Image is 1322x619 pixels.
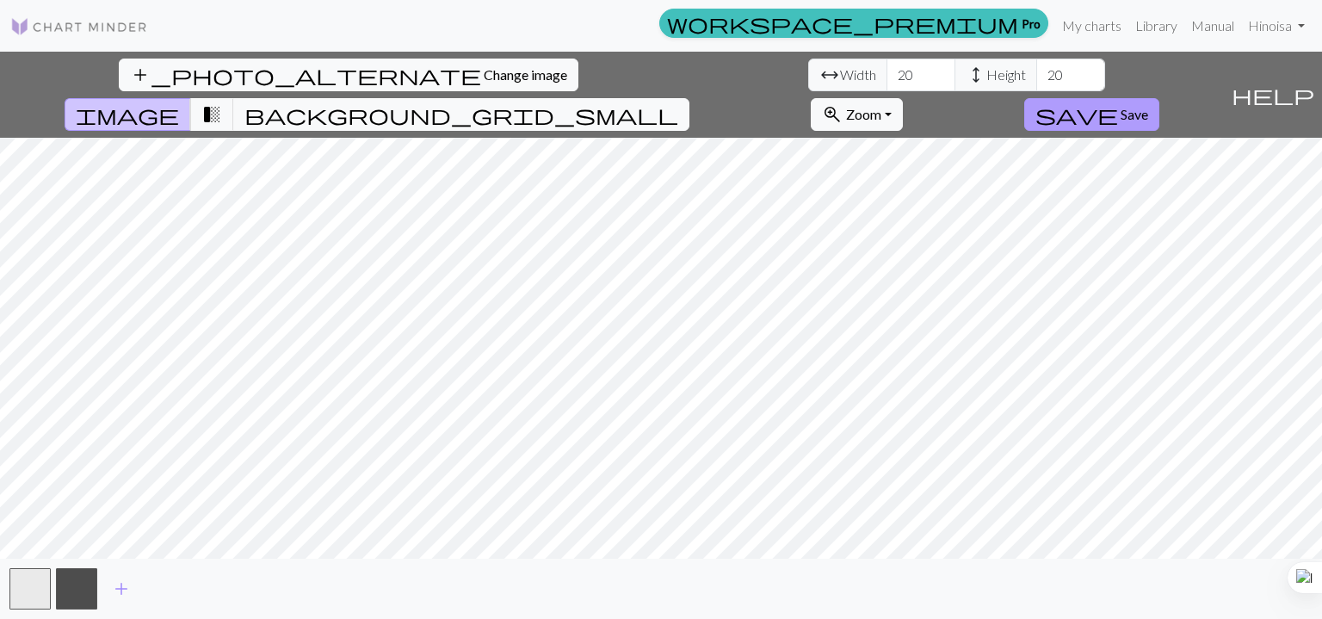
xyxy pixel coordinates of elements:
[201,102,222,127] span: transition_fade
[1035,102,1118,127] span: save
[1224,52,1322,138] button: Help
[130,63,481,87] span: add_photo_alternate
[1024,98,1159,131] button: Save
[966,63,986,87] span: height
[1184,9,1241,43] a: Manual
[822,102,843,127] span: zoom_in
[1232,83,1314,107] span: help
[76,102,179,127] span: image
[100,573,143,605] button: Add color
[244,102,678,127] span: background_grid_small
[846,106,881,122] span: Zoom
[1128,9,1184,43] a: Library
[111,577,132,601] span: add
[1241,9,1312,43] a: Hinoisa
[119,59,578,91] button: Change image
[667,11,1018,35] span: workspace_premium
[840,65,876,85] span: Width
[1121,106,1148,122] span: Save
[10,16,148,37] img: Logo
[986,65,1026,85] span: Height
[1055,9,1128,43] a: My charts
[484,66,567,83] span: Change image
[659,9,1048,38] a: Pro
[811,98,903,131] button: Zoom
[819,63,840,87] span: arrow_range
